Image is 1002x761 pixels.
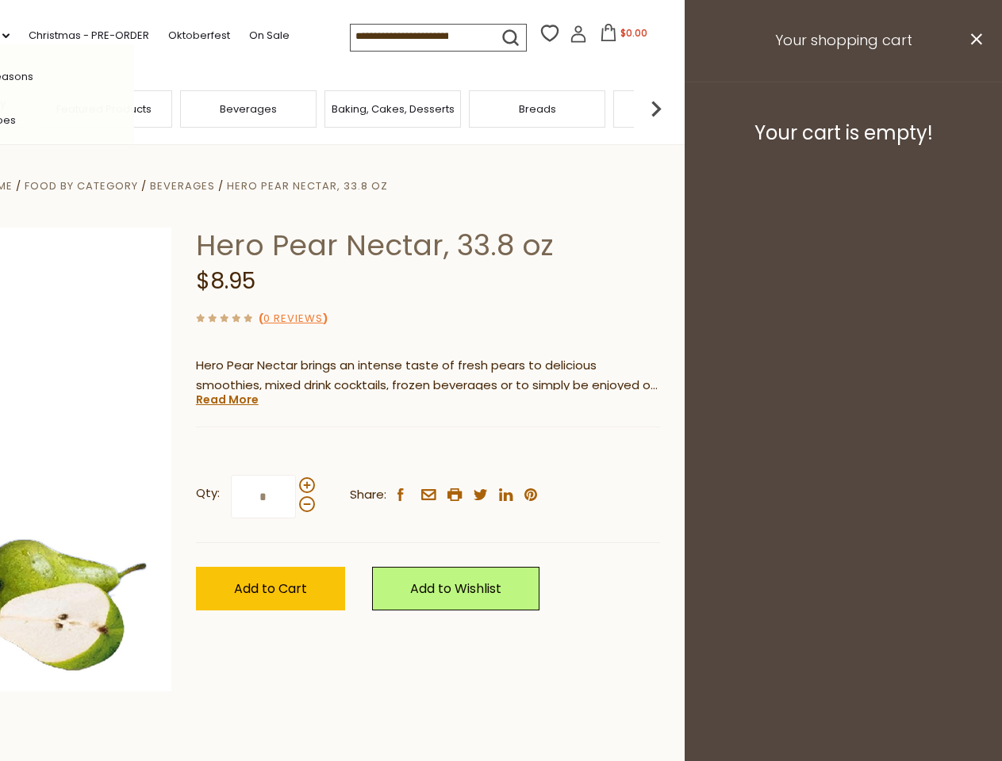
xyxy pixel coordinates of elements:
input: Qty: [231,475,296,518]
a: Baking, Cakes, Desserts [332,103,455,115]
span: ( ) [259,311,328,326]
a: On Sale [249,27,290,44]
span: Share: [350,485,386,505]
a: Breads [519,103,556,115]
button: Add to Cart [196,567,345,610]
p: Hero Pear Nectar brings an intense taste of fresh pears to delicious smoothies, mixed drink cockt... [196,356,660,396]
a: Beverages [220,103,277,115]
a: Hero Pear Nectar, 33.8 oz [227,178,388,193]
span: $8.95 [196,266,255,296]
a: Oktoberfest [168,27,230,44]
span: $0.00 [620,26,647,40]
span: Add to Cart [234,579,307,598]
a: Add to Wishlist [372,567,539,610]
a: Christmas - PRE-ORDER [29,27,149,44]
button: $0.00 [590,24,658,48]
h3: Your cart is empty! [704,121,982,145]
img: next arrow [640,93,672,124]
a: Food By Category [25,178,138,193]
a: 0 Reviews [263,311,323,327]
a: Beverages [150,178,215,193]
a: Read More [196,392,259,407]
strong: Qty: [196,484,220,503]
h1: Hero Pear Nectar, 33.8 oz [196,228,660,263]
